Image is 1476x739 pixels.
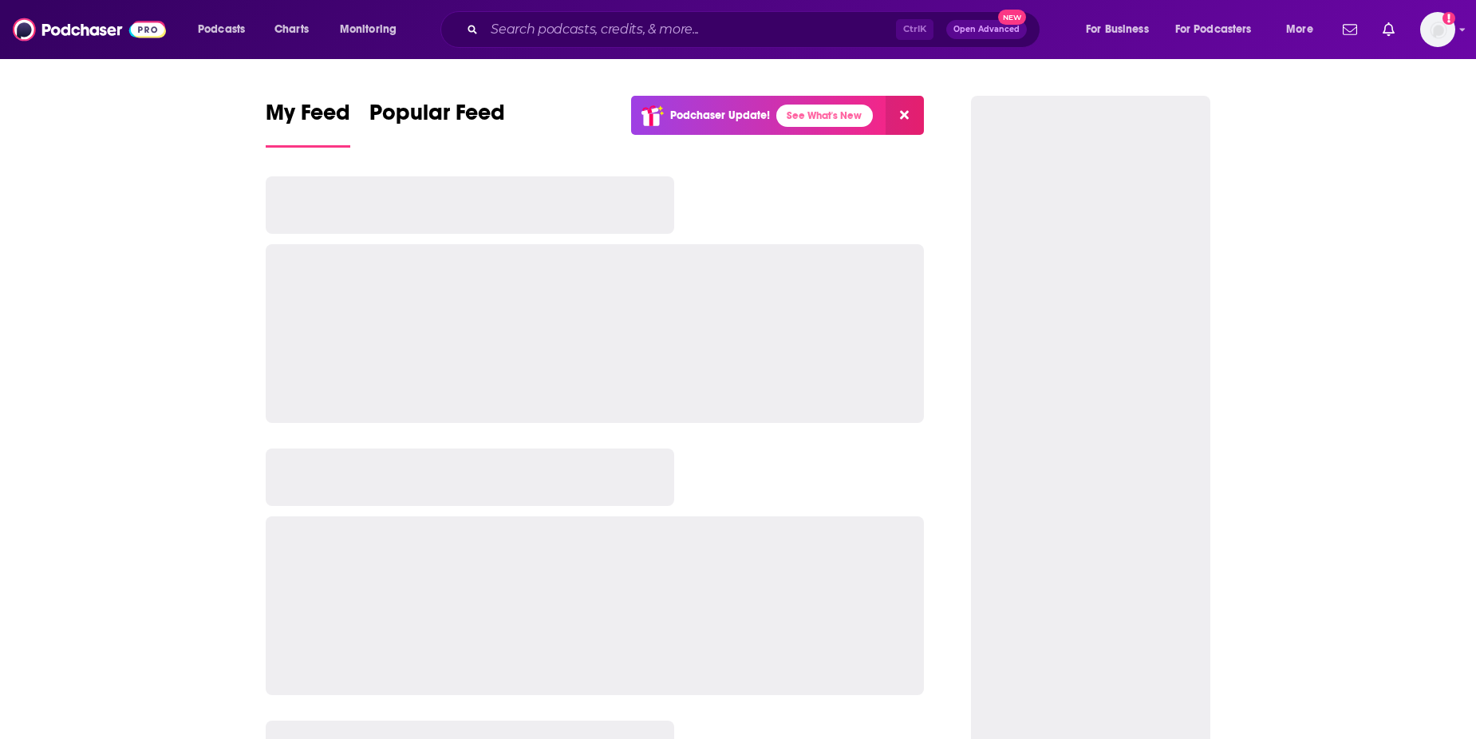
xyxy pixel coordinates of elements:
input: Search podcasts, credits, & more... [484,17,896,42]
svg: Add a profile image [1442,12,1455,25]
span: Charts [274,18,309,41]
button: Open AdvancedNew [946,20,1027,39]
button: open menu [187,17,266,42]
span: For Podcasters [1175,18,1252,41]
span: Ctrl K [896,19,933,40]
a: See What's New [776,105,873,127]
span: Monitoring [340,18,397,41]
p: Podchaser Update! [670,109,770,122]
span: New [998,10,1027,25]
button: open menu [1165,17,1275,42]
a: Show notifications dropdown [1336,16,1364,43]
button: open menu [329,17,417,42]
div: Search podcasts, credits, & more... [456,11,1056,48]
a: Charts [264,17,318,42]
button: Show profile menu [1420,12,1455,47]
span: Open Advanced [953,26,1020,34]
span: For Business [1086,18,1149,41]
button: open menu [1275,17,1333,42]
img: User Profile [1420,12,1455,47]
span: Popular Feed [369,99,505,136]
span: My Feed [266,99,350,136]
a: My Feed [266,99,350,148]
a: Popular Feed [369,99,505,148]
a: Show notifications dropdown [1376,16,1401,43]
span: Logged in as PUPPublicity [1420,12,1455,47]
span: More [1286,18,1313,41]
button: open menu [1075,17,1169,42]
img: Podchaser - Follow, Share and Rate Podcasts [13,14,166,45]
span: Podcasts [198,18,245,41]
